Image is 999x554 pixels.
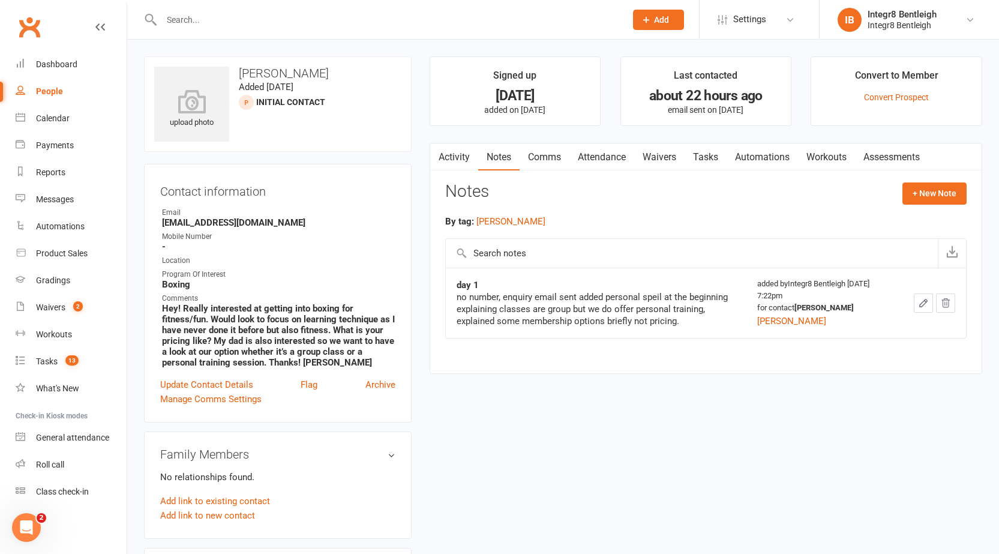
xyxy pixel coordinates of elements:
div: Mobile Number [162,231,395,242]
div: no number, enquiry email sent added personal speil at the beginning explaining classes are group ... [457,291,736,327]
a: Attendance [569,143,634,171]
a: General attendance kiosk mode [16,424,127,451]
a: Workouts [798,143,855,171]
div: Automations [36,221,85,231]
div: What's New [36,384,79,393]
a: Gradings [16,267,127,294]
div: Dashboard [36,59,77,69]
a: Comms [520,143,569,171]
span: 2 [37,513,46,523]
div: Calendar [36,113,70,123]
div: People [36,86,63,96]
a: Calendar [16,105,127,132]
h3: [PERSON_NAME] [154,67,401,80]
strong: day 1 [457,280,479,291]
div: Class check-in [36,487,89,496]
strong: [EMAIL_ADDRESS][DOMAIN_NAME] [162,217,395,228]
div: Comments [162,293,395,304]
span: Add [654,15,669,25]
a: People [16,78,127,105]
a: Assessments [855,143,928,171]
button: [PERSON_NAME] [476,214,545,229]
input: Search notes [446,239,938,268]
a: What's New [16,375,127,402]
a: Payments [16,132,127,159]
a: Automations [16,213,127,240]
a: Dashboard [16,51,127,78]
div: Last contacted [674,68,737,89]
div: General attendance [36,433,109,442]
div: Workouts [36,330,72,339]
button: [PERSON_NAME] [757,314,826,328]
div: Convert to Member [855,68,938,89]
div: Integr8 Bentleigh [868,20,937,31]
a: Flag [301,378,317,392]
button: + New Note [902,182,967,204]
div: upload photo [154,89,229,129]
div: Gradings [36,275,70,285]
h3: Contact information [160,180,395,198]
iframe: Intercom live chat [12,513,41,542]
div: Program Of Interest [162,269,395,280]
p: No relationships found. [160,470,395,484]
a: Tasks [685,143,727,171]
div: Product Sales [36,248,88,258]
a: Product Sales [16,240,127,267]
strong: - [162,241,395,252]
span: Settings [733,6,766,33]
a: Add link to new contact [160,508,255,523]
strong: [PERSON_NAME] [794,303,854,312]
button: Add [633,10,684,30]
span: 13 [65,355,79,366]
div: Signed up [493,68,536,89]
h3: Family Members [160,448,395,461]
div: [DATE] [441,89,590,102]
div: for contact [757,302,892,314]
span: 2 [73,301,83,312]
a: Messages [16,186,127,213]
a: Update Contact Details [160,378,253,392]
a: Reports [16,159,127,186]
a: Tasks 13 [16,348,127,375]
strong: Boxing [162,279,395,290]
input: Search... [158,11,617,28]
div: added by Integr8 Bentleigh [DATE] 7:22pm [757,278,892,328]
div: Payments [36,140,74,150]
div: Waivers [36,303,65,312]
a: Add link to existing contact [160,494,270,508]
div: Location [162,255,395,266]
a: Class kiosk mode [16,478,127,505]
div: IB [838,8,862,32]
p: added on [DATE] [441,105,590,115]
strong: By tag: [445,216,474,227]
div: Email [162,207,395,218]
a: Waivers 2 [16,294,127,321]
div: Integr8 Bentleigh [868,9,937,20]
strong: Hey! Really interested at getting into boxing for fitness/fun. Would look to focus on learning te... [162,303,395,368]
a: Notes [478,143,520,171]
div: Reports [36,167,65,177]
span: Initial Contact [256,97,325,107]
a: Manage Comms Settings [160,392,262,406]
a: Roll call [16,451,127,478]
p: email sent on [DATE] [632,105,781,115]
a: Workouts [16,321,127,348]
div: about 22 hours ago [632,89,781,102]
a: Waivers [634,143,685,171]
a: Convert Prospect [864,92,929,102]
div: Tasks [36,357,58,366]
h3: Notes [445,182,489,204]
time: Added [DATE] [239,82,293,92]
div: Messages [36,194,74,204]
a: Activity [430,143,478,171]
a: Archive [365,378,395,392]
a: Automations [727,143,798,171]
div: Roll call [36,460,64,469]
a: Clubworx [14,12,44,42]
